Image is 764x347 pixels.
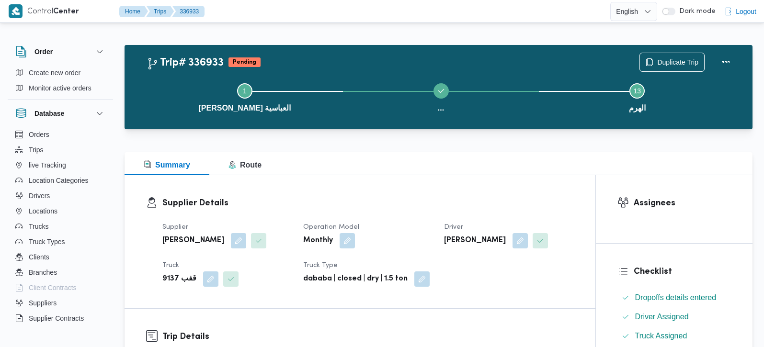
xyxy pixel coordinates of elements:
[639,53,705,72] button: Duplicate Trip
[162,262,179,269] span: Truck
[11,173,109,188] button: Location Categories
[53,8,79,15] b: Center
[633,87,641,95] span: 13
[716,53,735,72] button: Actions
[634,265,731,278] h3: Checklist
[119,6,148,17] button: Home
[228,161,262,169] span: Route
[29,297,57,309] span: Suppliers
[635,293,717,302] span: Dropoffs details entered
[618,309,731,325] button: Driver Assigned
[8,65,113,100] div: Order
[34,46,53,57] h3: Order
[303,224,359,230] span: Operation Model
[11,203,109,219] button: Locations
[29,282,77,293] span: Client Contracts
[29,190,50,201] span: Drivers
[675,8,716,15] span: Dark mode
[8,127,113,334] div: Database
[162,330,574,343] h3: Trip Details
[233,59,256,65] b: Pending
[303,262,338,269] span: Truck Type
[29,144,44,156] span: Trips
[29,251,49,263] span: Clients
[635,330,687,342] span: Truck Assigned
[144,161,190,169] span: Summary
[635,332,687,340] span: Truck Assigned
[162,197,574,210] h3: Supplier Details
[437,87,445,95] svg: Step ... is complete
[29,129,49,140] span: Orders
[29,221,48,232] span: Trucks
[198,102,291,114] span: [PERSON_NAME] العباسية
[444,235,506,246] b: [PERSON_NAME]
[11,80,109,96] button: Monitor active orders
[657,56,698,68] span: Duplicate Trip
[11,188,109,203] button: Drivers
[162,224,188,230] span: Supplier
[635,311,689,323] span: Driver Assigned
[539,72,735,122] button: الهرم
[162,273,196,285] b: قفب 9137
[11,65,109,80] button: Create new order
[11,142,109,157] button: Trips
[15,108,105,119] button: Database
[618,290,731,305] button: Dropoffs details entered
[172,6,205,17] button: 336933
[228,57,261,67] span: Pending
[29,205,57,217] span: Locations
[29,175,89,186] span: Location Categories
[15,46,105,57] button: Order
[29,328,53,339] span: Devices
[34,108,64,119] h3: Database
[29,267,57,278] span: Branches
[635,313,689,321] span: Driver Assigned
[720,2,760,21] button: Logout
[303,235,333,246] b: Monthly
[11,219,109,234] button: Trucks
[444,224,463,230] span: Driver
[147,72,343,122] button: [PERSON_NAME] العباسية
[147,57,224,69] h2: Trip# 336933
[11,311,109,326] button: Supplier Contracts
[736,6,756,17] span: Logout
[9,4,23,18] img: X8yXhbKr1z7QwAAAABJRU5ErkJggg==
[11,127,109,142] button: Orders
[11,157,109,173] button: live Tracking
[29,82,91,94] span: Monitor active orders
[243,87,247,95] span: 1
[629,102,646,114] span: الهرم
[162,235,224,246] b: [PERSON_NAME]
[11,249,109,265] button: Clients
[29,313,84,324] span: Supplier Contracts
[11,326,109,341] button: Devices
[29,236,65,247] span: Truck Types
[438,102,444,114] span: ...
[146,6,174,17] button: Trips
[11,234,109,249] button: Truck Types
[303,273,408,285] b: dababa | closed | dry | 1.5 ton
[11,280,109,295] button: Client Contracts
[29,159,66,171] span: live Tracking
[618,328,731,344] button: Truck Assigned
[635,292,717,303] span: Dropoffs details entered
[343,72,539,122] button: ...
[11,265,109,280] button: Branches
[11,295,109,311] button: Suppliers
[29,67,80,78] span: Create new order
[634,197,731,210] h3: Assignees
